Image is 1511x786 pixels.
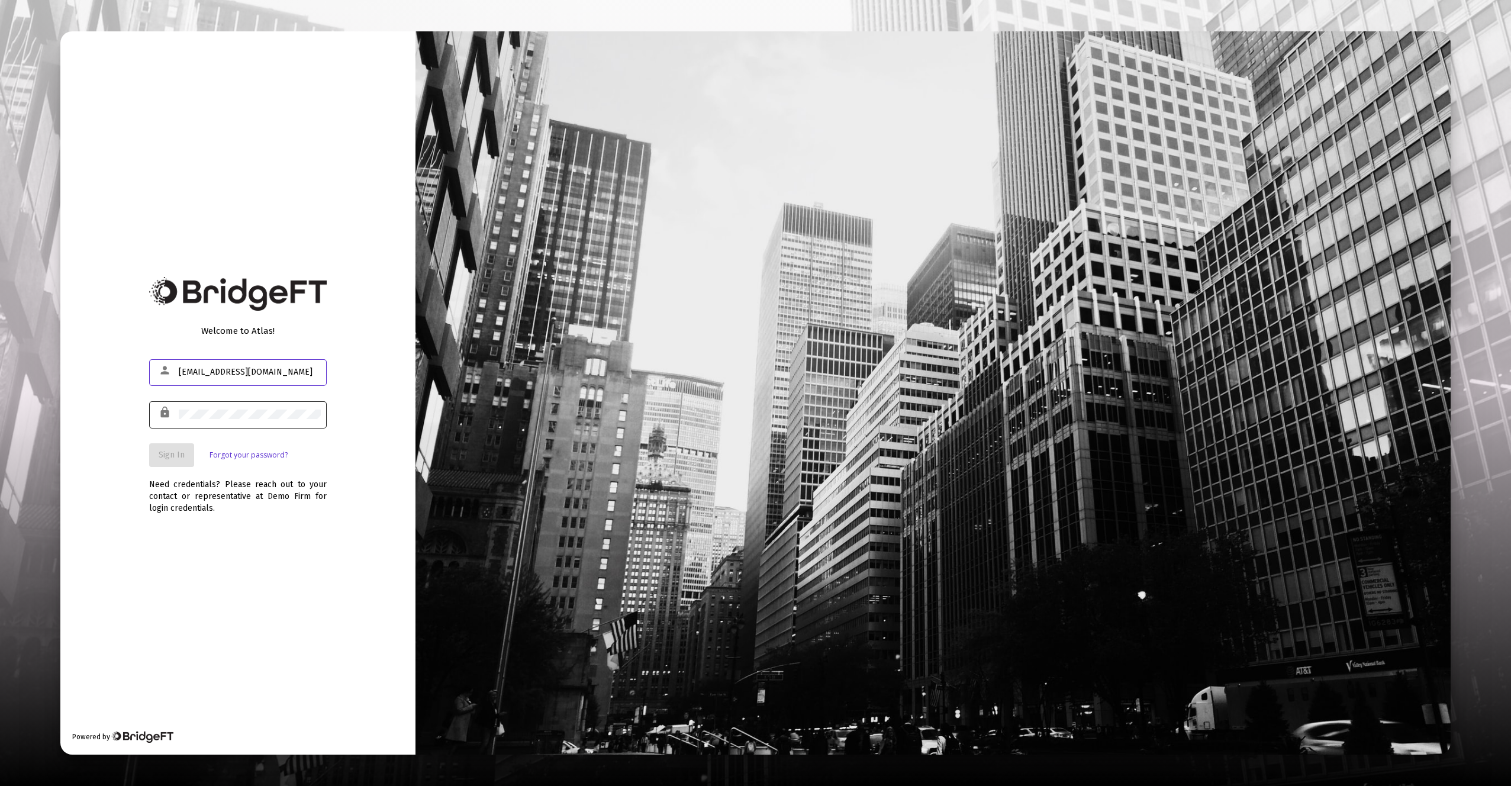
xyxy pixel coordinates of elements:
input: Email or Username [179,368,321,377]
img: Logo [149,277,327,311]
span: Sign In [159,450,185,460]
mat-icon: lock [159,405,173,420]
div: Need credentials? Please reach out to your contact or representative at Demo Firm for login crede... [149,467,327,514]
div: Welcome to Atlas! [149,325,327,337]
div: Powered by [72,731,173,743]
mat-icon: person [159,363,173,378]
a: Forgot your password? [210,449,288,461]
img: Bridge Financial Technology Logo [111,731,173,743]
button: Sign In [149,443,194,467]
